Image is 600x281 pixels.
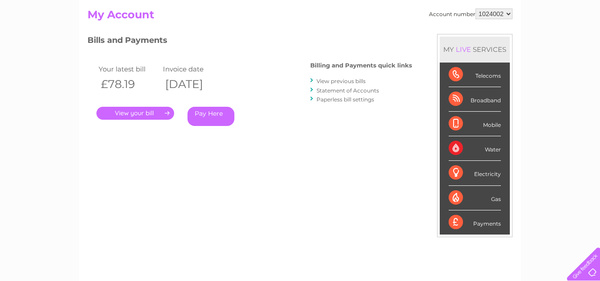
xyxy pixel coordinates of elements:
div: Account number [429,8,512,19]
td: Your latest bill [96,63,161,75]
a: Pay Here [187,107,234,126]
h4: Billing and Payments quick links [310,62,412,69]
div: Electricity [449,161,501,185]
a: . [96,107,174,120]
a: Contact [541,38,562,45]
a: View previous bills [317,78,366,84]
div: Water [449,136,501,161]
div: Gas [449,186,501,210]
div: Broadband [449,87,501,112]
div: MY SERVICES [440,37,510,62]
h2: My Account [87,8,512,25]
th: £78.19 [96,75,161,93]
td: Invoice date [161,63,225,75]
div: Payments [449,210,501,235]
a: Paperless bill settings [317,96,374,103]
div: LIVE [454,45,473,54]
div: Telecoms [449,63,501,87]
img: logo.png [21,23,67,50]
a: Telecoms [490,38,517,45]
a: Statement of Accounts [317,87,379,94]
a: Log out [571,38,592,45]
a: Blog [522,38,535,45]
div: Clear Business is a trading name of Verastar Limited (registered in [GEOGRAPHIC_DATA] No. 3667643... [90,5,512,43]
a: Water [443,38,460,45]
th: [DATE] [161,75,225,93]
h3: Bills and Payments [87,34,412,50]
a: Energy [465,38,485,45]
div: Mobile [449,112,501,136]
a: 0333 014 3131 [432,4,493,16]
